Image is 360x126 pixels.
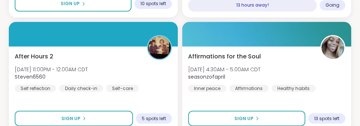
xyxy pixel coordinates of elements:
span: 5 spots left [142,115,166,121]
div: Healthy habits [271,84,316,92]
b: Steven6560 [15,73,46,80]
span: After Hours 2 [15,52,53,61]
button: Sign Up [188,111,305,126]
div: Daily check-in [59,84,103,92]
span: Sign Up [61,115,80,122]
span: Going [325,2,339,8]
div: Inner peace [188,84,226,92]
div: Self reflection [15,84,56,92]
span: [DATE] 4:30AM - 5:00AM CDT [188,65,260,73]
span: Affirmations for the Soul [188,52,261,61]
img: Steven6560 [148,36,171,59]
div: Affirmations [229,84,269,92]
span: Sign Up [61,0,80,7]
span: Sign Up [234,115,253,122]
img: seasonzofapril [321,36,344,59]
span: [DATE] 11:00PM - 12:00AM CDT [15,65,88,73]
div: Self-care [106,84,139,92]
span: 13 spots left [314,115,339,121]
span: 10 spots left [140,1,166,7]
button: Sign Up [15,111,133,126]
b: seasonzofapril [188,73,225,80]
